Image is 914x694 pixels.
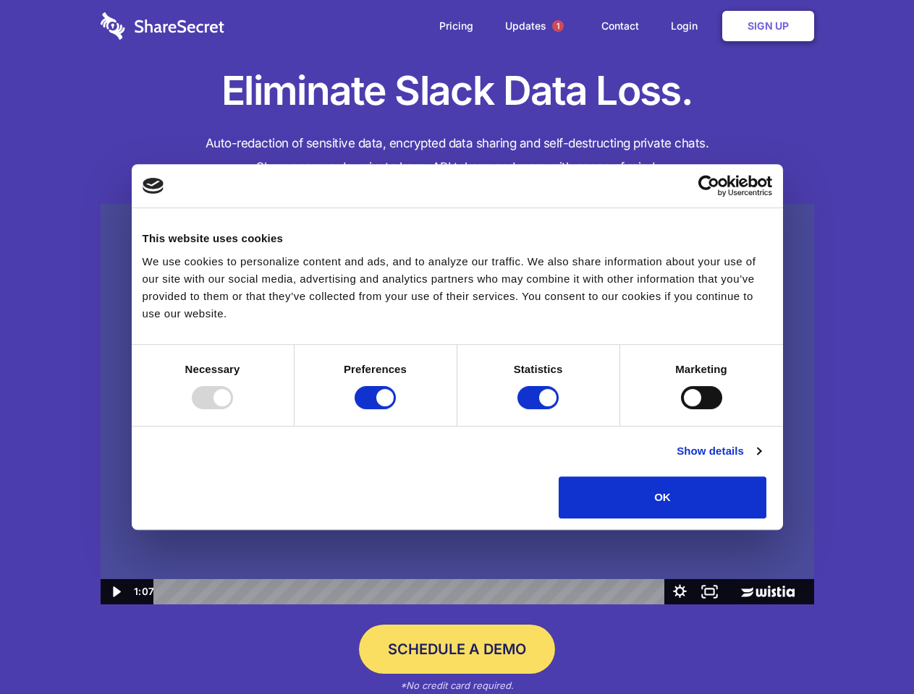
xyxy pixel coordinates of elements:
a: Usercentrics Cookiebot - opens in a new window [646,175,772,197]
a: Login [656,4,719,48]
a: Sign Up [722,11,814,41]
strong: Preferences [344,363,407,375]
span: 1 [552,20,564,32]
a: Schedule a Demo [359,625,555,674]
img: logo [143,178,164,194]
h4: Auto-redaction of sensitive data, encrypted data sharing and self-destructing private chats. Shar... [101,132,814,179]
a: Show details [677,442,761,460]
strong: Necessary [185,363,240,375]
em: *No credit card required. [400,680,514,691]
a: Contact [587,4,653,48]
a: Wistia Logo -- Learn More [724,579,813,604]
h1: Eliminate Slack Data Loss. [101,65,814,117]
button: OK [559,476,766,518]
a: Pricing [425,4,488,48]
div: We use cookies to personalize content and ads, and to analyze our traffic. We also share informat... [143,253,772,322]
img: logo-wordmark-white-trans-d4663122ce5f474addd5e946df7df03e33cb6a1c49d2221995e7729f52c070b2.svg [101,12,224,40]
strong: Statistics [514,363,563,375]
div: Playbar [165,579,658,604]
button: Show settings menu [665,579,695,604]
div: This website uses cookies [143,230,772,247]
button: Play Video [101,579,130,604]
img: Sharesecret [101,204,814,605]
strong: Marketing [675,363,727,375]
button: Fullscreen [695,579,724,604]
